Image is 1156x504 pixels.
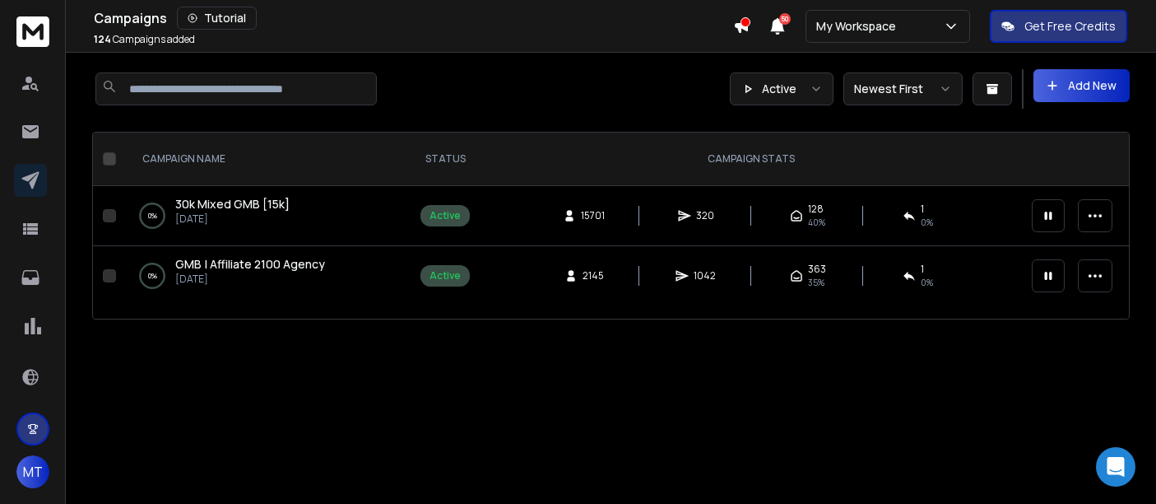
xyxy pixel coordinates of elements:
span: 124 [94,32,111,46]
a: 30k Mixed GMB [15k] [175,196,290,212]
button: Get Free Credits [990,10,1127,43]
span: 1042 [694,269,716,282]
p: 0 % [148,268,157,284]
span: 40 % [808,216,825,229]
span: 50 [779,13,791,25]
span: 320 [696,209,714,222]
span: 1 [921,203,924,216]
p: Get Free Credits [1024,18,1116,35]
span: 0 % [921,216,933,229]
td: 0%30k Mixed GMB [15k][DATE] [123,186,411,246]
button: MT [16,455,49,488]
button: Tutorial [177,7,257,30]
span: 0 % [921,276,933,289]
th: CAMPAIGN NAME [123,133,411,186]
div: Campaigns [94,7,733,30]
td: 0%GMB | Affiliate 2100 Agency[DATE] [123,246,411,306]
p: Active [762,81,796,97]
button: Add New [1033,69,1130,102]
th: STATUS [411,133,480,186]
span: 2145 [583,269,604,282]
p: My Workspace [816,18,903,35]
div: Open Intercom Messenger [1096,447,1135,487]
span: 30k Mixed GMB [15k] [175,196,290,212]
button: Newest First [843,72,963,105]
span: 35 % [808,276,824,289]
p: [DATE] [175,273,325,286]
div: Active [429,269,461,282]
span: 128 [808,203,824,216]
p: [DATE] [175,212,290,226]
a: GMB | Affiliate 2100 Agency [175,256,325,273]
p: Campaigns added [94,33,195,46]
span: 15701 [581,209,605,222]
p: 0 % [148,208,157,224]
span: 1 [921,263,924,276]
span: 363 [808,263,826,276]
th: CAMPAIGN STATS [480,133,1022,186]
div: Active [429,209,461,222]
